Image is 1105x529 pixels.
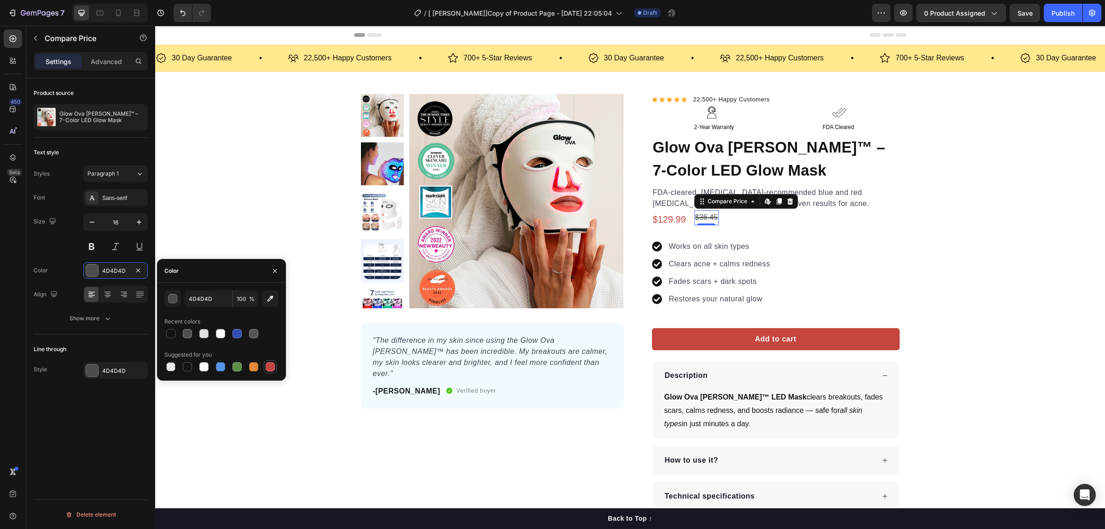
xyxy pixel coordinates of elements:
[164,267,179,275] div: Color
[164,317,200,326] div: Recent colors
[60,7,64,18] p: 7
[497,184,532,203] div: $129.99
[539,98,579,105] span: 2-Year Warranty
[301,360,341,370] p: Verified buyer
[164,351,212,359] div: Suggested for you
[7,169,22,176] div: Beta
[668,98,699,105] span: FDA Cleared
[643,9,657,17] span: Draft
[453,488,497,498] div: Back to Top ↑
[1052,8,1075,18] div: Publish
[9,98,22,106] div: 450
[83,165,148,182] button: Paragraph 1
[497,302,744,324] button: Add to cart
[308,26,377,39] p: 700+ 5-Star Reviews
[509,381,707,402] i: all skin types
[514,250,615,261] p: Fades scars + dark spots
[34,89,74,97] div: Product source
[1044,4,1082,22] button: Publish
[1018,9,1033,17] span: Save
[155,26,1105,529] iframe: To enrich screen reader interactions, please activate Accessibility in Grammarly extension settings
[551,171,594,180] div: Compare Price
[59,111,144,123] p: Glow Ova [PERSON_NAME]™ – 7-Color LED Glow Mask
[550,80,564,94] img: gempages_580267553281016580-bda60ce3-6c7b-493b-8240-02d97be9dabc.svg
[34,310,148,327] button: Show more
[91,57,122,66] p: Advanced
[34,194,45,202] div: Font
[249,295,255,303] span: %
[174,4,211,22] div: Undo/Redo
[102,367,145,375] div: 4D4D4D
[218,311,452,352] i: "The difference in my skin since using the Glow Ova [PERSON_NAME]™ has been incredible. My breako...
[497,109,744,157] h1: Glow Ova [PERSON_NAME]™ – 7-Color LED Glow Mask
[34,266,48,275] div: Color
[428,8,612,18] span: [ [PERSON_NAME]]Copy of Product Page - [DATE] 22:05:04
[34,365,47,374] div: Style
[881,26,941,39] p: 30 Day Guarantee
[4,4,69,22] button: 7
[34,216,58,228] div: Size
[510,465,600,476] p: Technical specifications
[34,507,148,522] button: Delete element
[539,184,564,200] div: $36.45
[498,161,744,183] p: FDA-cleared, [MEDICAL_DATA]-recommended blue and red [MEDICAL_DATA] mask with clinically proven r...
[34,288,59,301] div: Align
[916,4,1006,22] button: 0 product assigned
[424,8,426,18] span: /
[34,148,59,157] div: Text style
[70,314,112,323] div: Show more
[65,509,116,520] div: Delete element
[508,364,733,406] h2: clears breakouts, fades scars, calms redness, and boosts radiance — safe for in just minutes a day.
[102,194,145,202] div: Sans-serif
[924,8,985,18] span: 0 product assigned
[185,290,233,307] input: Eg: FFFFFF
[87,170,119,178] span: Paragraph 1
[600,308,641,319] div: Add to cart
[1074,484,1096,506] div: Open Intercom Messenger
[102,267,129,275] div: 4D4D4D
[514,233,615,244] p: Clears acne + calms redness
[510,429,563,440] p: How to use it?
[46,57,71,66] p: Settings
[581,26,669,39] p: 22,500+ Happy Customers
[677,80,691,94] img: gempages_580267553281016580-9cb9907e-a3f9-449e-99b0-8a64c51d4de8.svg
[514,268,615,279] p: Restores your natural glow
[509,367,651,375] strong: Glow Ova [PERSON_NAME]™ LED Mask
[218,360,285,371] p: -[PERSON_NAME]
[34,345,66,353] div: Line through
[1010,4,1040,22] button: Save
[538,69,615,78] p: 22,500+ Happy Customers
[45,33,123,44] p: Compare Price
[510,344,553,355] p: Description
[37,108,56,126] img: product feature img
[740,26,809,39] p: 700+ 5-Star Reviews
[449,26,509,39] p: 30 Day Guarantee
[514,215,615,226] p: Works on all skin types
[34,170,50,178] div: Styles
